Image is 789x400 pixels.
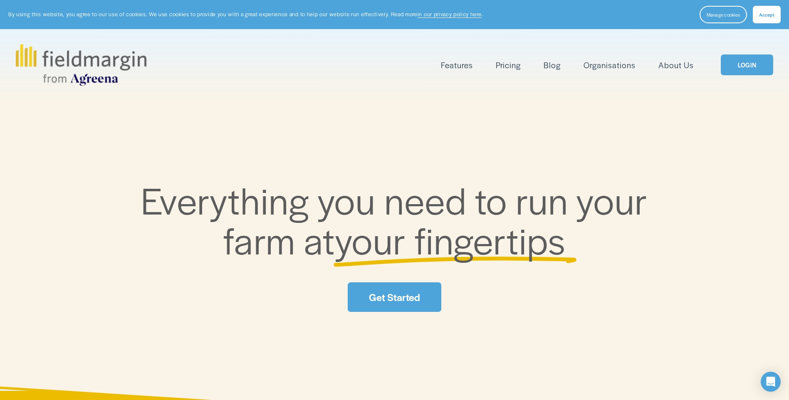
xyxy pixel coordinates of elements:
[141,173,656,265] span: Everything you need to run your farm at
[707,11,740,18] span: Manage cookies
[700,6,747,23] button: Manage cookies
[721,54,773,76] a: LOGIN
[658,58,694,72] a: About Us
[8,10,483,18] p: By using this website, you agree to our use of cookies. We use cookies to provide you with a grea...
[753,6,781,23] button: Accept
[544,58,561,72] a: Blog
[335,213,566,265] span: your fingertips
[761,372,781,392] div: Open Intercom Messenger
[348,282,441,312] a: Get Started
[441,58,473,72] a: folder dropdown
[418,10,482,18] a: in our privacy policy here
[584,58,636,72] a: Organisations
[16,44,146,86] img: fieldmargin.com
[441,59,473,71] span: Features
[496,58,521,72] a: Pricing
[759,11,774,18] span: Accept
